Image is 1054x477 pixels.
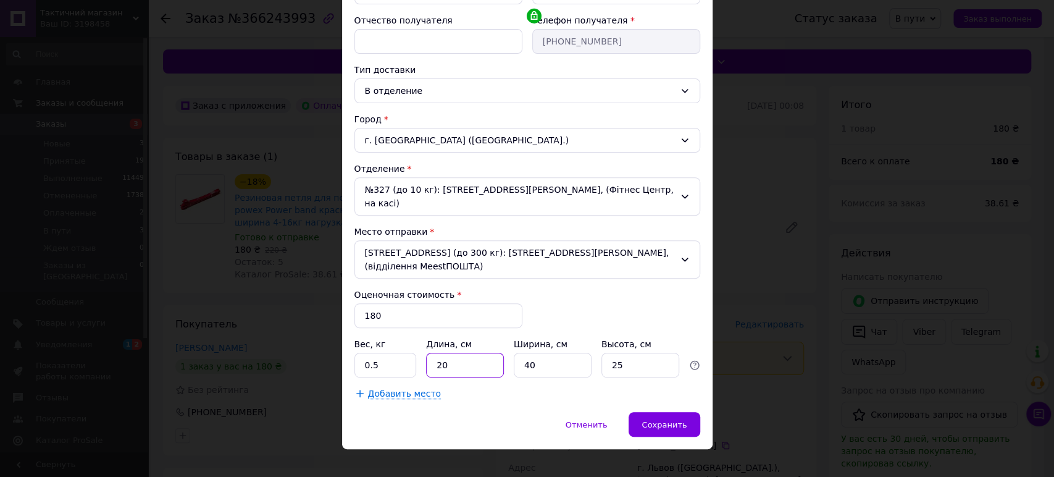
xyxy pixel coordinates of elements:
span: Отменить [566,420,608,429]
label: Отчество получателя [354,15,453,25]
span: Добавить место [368,389,441,399]
input: Например, 055 123 45 67 [532,29,700,54]
div: Город [354,113,700,125]
div: Тип доставки [354,64,700,76]
div: №327 (до 10 кг): [STREET_ADDRESS][PERSON_NAME], (Фітнес Центр, на касі) [354,177,700,216]
label: Телефон получателя [532,15,628,25]
label: Вес, кг [354,339,388,349]
span: Сохранить [642,420,687,429]
div: Место отправки [354,226,700,238]
div: [STREET_ADDRESS] (до 300 кг): [STREET_ADDRESS][PERSON_NAME], (відділення MeestПОШТА) [354,240,700,279]
label: Оценочная стоимость [354,290,455,300]
div: В отделение [365,84,675,98]
label: Ширина, см [514,339,570,349]
div: г. [GEOGRAPHIC_DATA] ([GEOGRAPHIC_DATA].) [354,128,700,153]
label: Длина, см [426,339,474,349]
div: Отделение [354,163,700,175]
label: Высота, см [601,339,654,349]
